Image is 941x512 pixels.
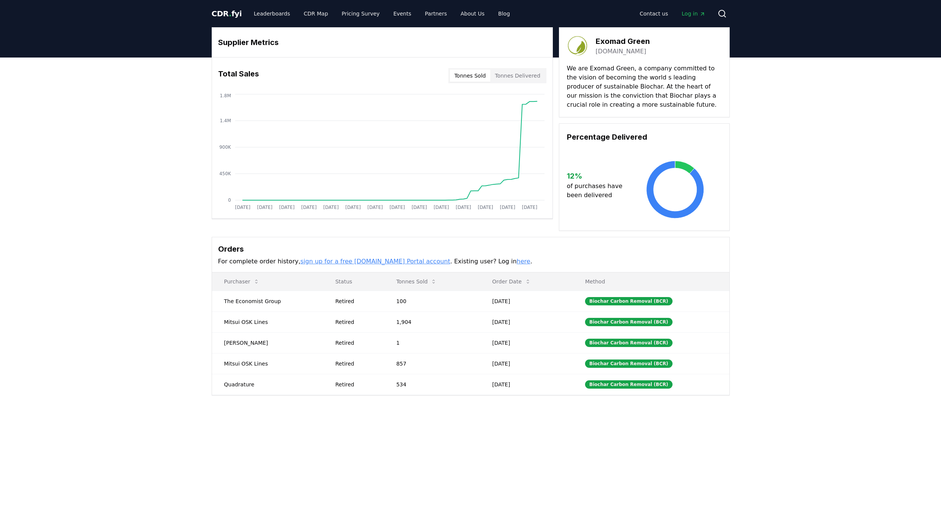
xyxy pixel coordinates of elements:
a: Pricing Survey [336,7,385,20]
p: We are Exomad Green, a company committed to the vision of becoming the world s leading producer o... [567,64,722,109]
tspan: [DATE] [411,205,427,210]
div: Biochar Carbon Removal (BCR) [585,380,672,389]
div: Biochar Carbon Removal (BCR) [585,359,672,368]
nav: Main [248,7,516,20]
h3: Exomad Green [596,36,650,47]
a: About Us [454,7,490,20]
td: Mitsui OSK Lines [212,311,323,332]
a: CDR.fyi [212,8,242,19]
td: [DATE] [480,311,573,332]
button: Purchaser [218,274,265,289]
a: Blog [492,7,516,20]
button: Tonnes Delivered [490,70,545,82]
button: Tonnes Sold [390,274,443,289]
td: [DATE] [480,353,573,374]
tspan: 1.8M [220,93,231,98]
h3: 12 % [567,170,629,182]
tspan: 450K [219,171,231,176]
div: Retired [335,297,378,305]
td: Mitsui OSK Lines [212,353,323,374]
tspan: [DATE] [456,205,471,210]
td: 534 [384,374,480,395]
tspan: [DATE] [434,205,449,210]
a: here [517,258,530,265]
div: Biochar Carbon Removal (BCR) [585,297,672,305]
div: Retired [335,318,378,326]
tspan: [DATE] [345,205,361,210]
tspan: [DATE] [389,205,405,210]
td: Quadrature [212,374,323,395]
a: Leaderboards [248,7,296,20]
tspan: 900K [219,145,231,150]
p: Status [329,278,378,285]
tspan: [DATE] [279,205,295,210]
td: 1,904 [384,311,480,332]
td: [DATE] [480,332,573,353]
p: of purchases have been delivered [567,182,629,200]
h3: Percentage Delivered [567,131,722,143]
span: CDR fyi [212,9,242,18]
span: Log in [682,10,705,17]
div: Biochar Carbon Removal (BCR) [585,318,672,326]
a: Contact us [634,7,674,20]
p: Method [579,278,723,285]
td: The Economist Group [212,291,323,311]
tspan: [DATE] [257,205,272,210]
tspan: [DATE] [301,205,317,210]
a: [DOMAIN_NAME] [596,47,646,56]
a: CDR Map [298,7,334,20]
td: [DATE] [480,374,573,395]
td: [PERSON_NAME] [212,332,323,353]
span: . [229,9,231,18]
button: Tonnes Sold [450,70,490,82]
a: Partners [419,7,453,20]
a: sign up for a free [DOMAIN_NAME] Portal account [300,258,450,265]
div: Retired [335,360,378,367]
nav: Main [634,7,711,20]
tspan: 0 [228,198,231,203]
a: Log in [676,7,711,20]
tspan: [DATE] [500,205,515,210]
td: 1 [384,332,480,353]
td: 857 [384,353,480,374]
tspan: [DATE] [522,205,537,210]
a: Events [387,7,417,20]
tspan: [DATE] [367,205,383,210]
h3: Total Sales [218,68,259,83]
h3: Orders [218,243,723,255]
button: Order Date [486,274,537,289]
td: 100 [384,291,480,311]
div: Retired [335,339,378,347]
tspan: [DATE] [323,205,339,210]
tspan: [DATE] [478,205,493,210]
img: Exomad Green-logo [567,35,588,56]
tspan: [DATE] [235,205,250,210]
div: Retired [335,381,378,388]
p: For complete order history, . Existing user? Log in . [218,257,723,266]
td: [DATE] [480,291,573,311]
tspan: 1.4M [220,118,231,123]
div: Biochar Carbon Removal (BCR) [585,339,672,347]
h3: Supplier Metrics [218,37,546,48]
